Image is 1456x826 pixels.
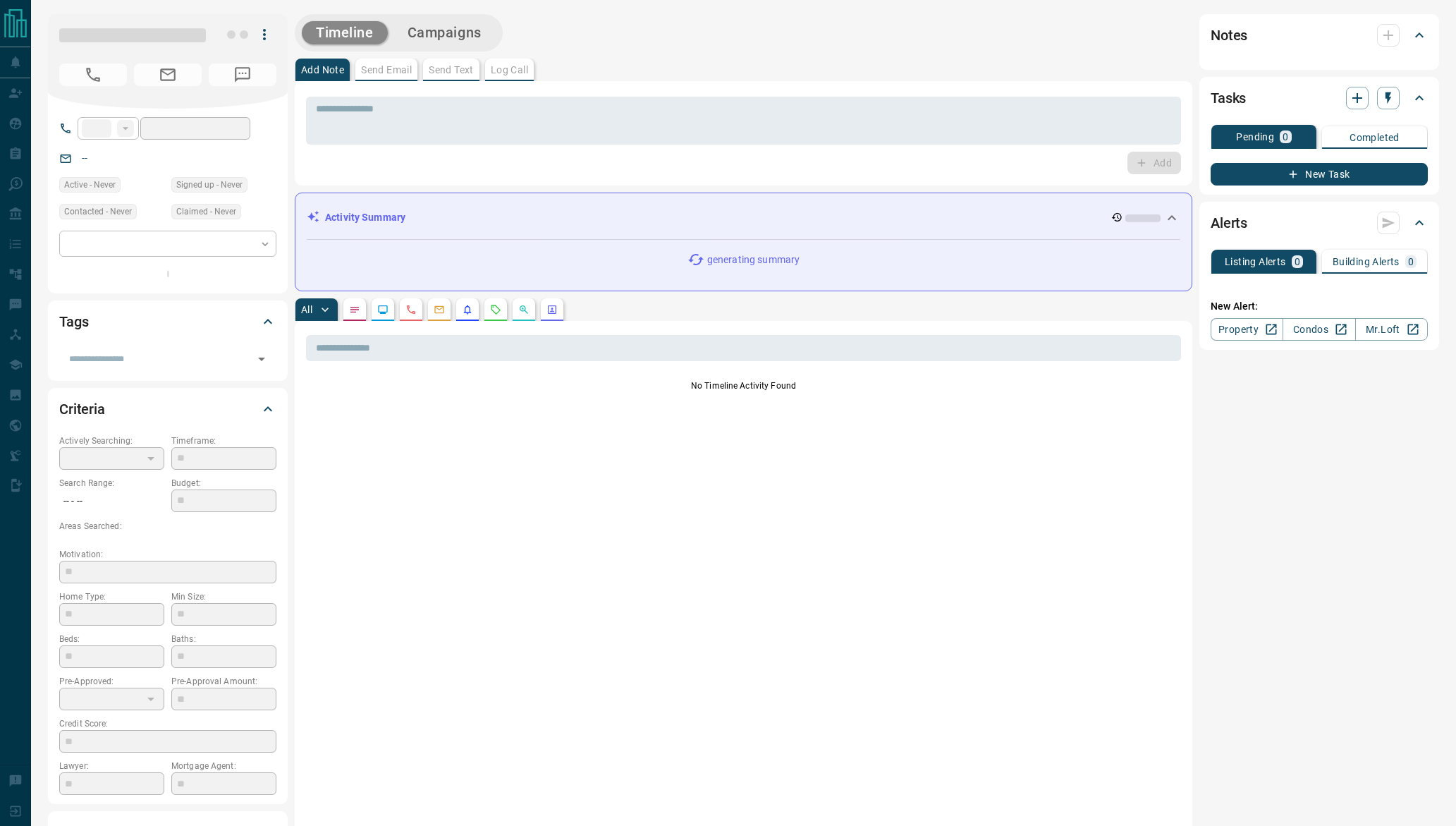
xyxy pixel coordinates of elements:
p: Completed [1350,133,1400,142]
svg: Requests [490,304,501,315]
div: Activity Summary [307,205,1180,231]
p: Credit Score: [59,717,276,730]
h2: Alerts [1211,212,1247,234]
div: Alerts [1211,206,1428,240]
p: No Timeline Activity Found [306,379,1181,392]
p: All [301,305,312,315]
p: New Alert: [1211,299,1428,314]
p: Actively Searching: [59,435,164,447]
p: Baths: [171,633,276,645]
p: Budget: [171,477,276,490]
p: Areas Searched: [59,520,276,533]
p: Lawyer: [59,760,164,772]
button: Timeline [302,21,388,44]
svg: Listing Alerts [462,304,473,315]
svg: Lead Browsing Activity [377,304,389,315]
div: Notes [1211,18,1428,52]
p: Timeframe: [171,435,276,447]
a: Property [1211,318,1283,341]
p: Home Type: [59,590,164,603]
span: Active - Never [64,178,116,192]
span: No Number [209,63,276,86]
svg: Opportunities [518,304,530,315]
div: Criteria [59,392,276,426]
p: 0 [1283,132,1288,142]
a: Mr.Loft [1355,318,1428,341]
p: Pre-Approval Amount: [171,675,276,688]
svg: Calls [405,304,417,315]
p: Add Note [301,65,344,75]
span: Signed up - Never [176,178,243,192]
p: Min Size: [171,590,276,603]
svg: Emails [434,304,445,315]
svg: Agent Actions [546,304,558,315]
button: Campaigns [393,21,496,44]
p: Activity Summary [325,210,405,225]
span: No Number [59,63,127,86]
p: Beds: [59,633,164,645]
div: Tasks [1211,81,1428,115]
h2: Tasks [1211,87,1246,109]
p: Search Range: [59,477,164,490]
h2: Notes [1211,24,1247,47]
button: Open [252,349,271,369]
span: Contacted - Never [64,205,132,219]
p: Mortgage Agent: [171,760,276,772]
p: Pending [1236,132,1274,142]
p: Pre-Approved: [59,675,164,688]
p: -- - -- [59,490,164,513]
div: Tags [59,305,276,339]
button: New Task [1211,163,1428,186]
p: 0 [1408,257,1414,267]
p: Listing Alerts [1225,257,1286,267]
a: Condos [1283,318,1355,341]
p: 0 [1295,257,1300,267]
span: Claimed - Never [176,205,236,219]
p: generating summary [707,253,800,267]
h2: Criteria [59,398,105,420]
a: -- [82,152,87,164]
p: Building Alerts [1333,257,1400,267]
p: Motivation: [59,548,276,561]
h2: Tags [59,310,88,333]
svg: Notes [349,304,360,315]
span: No Email [134,63,202,86]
